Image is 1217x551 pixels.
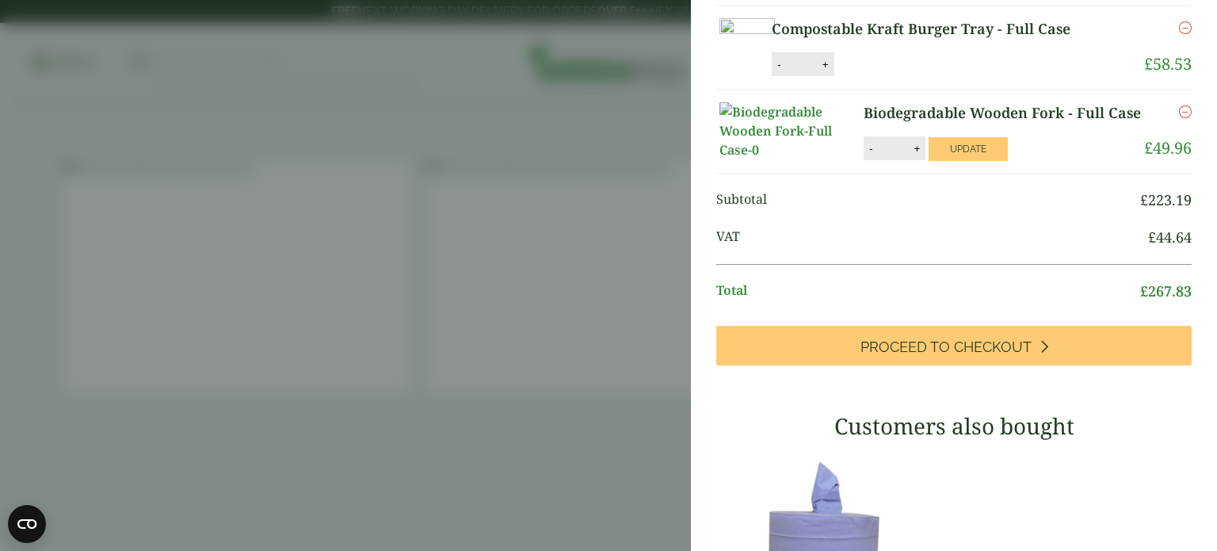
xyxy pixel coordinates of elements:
button: Update [929,137,1008,161]
a: Remove this item [1179,18,1192,37]
span: £ [1148,228,1156,247]
span: Subtotal [716,189,1140,211]
a: Proceed to Checkout [716,326,1192,365]
span: Proceed to Checkout [860,339,1032,356]
button: Open CMP widget [8,505,46,543]
span: £ [1144,53,1153,75]
img: Biodegradable Wooden Fork-Full Case-0 [719,102,862,159]
button: + [818,58,834,71]
a: Compostable Kraft Burger Tray - Full Case [772,18,1107,40]
span: £ [1144,137,1153,159]
a: Biodegradable Wooden Fork - Full Case [864,102,1143,124]
bdi: 223.19 [1140,190,1192,209]
bdi: 44.64 [1148,228,1192,247]
button: - [773,58,785,71]
bdi: 58.53 [1144,53,1192,75]
span: VAT [716,227,1148,248]
button: + [909,142,925,155]
a: Remove this item [1179,102,1192,121]
h3: Customers also bought [716,413,1192,440]
bdi: 267.83 [1140,281,1192,300]
button: - [864,142,877,155]
bdi: 49.96 [1144,137,1192,159]
span: £ [1140,281,1148,300]
span: Total [716,281,1140,302]
span: £ [1140,190,1148,209]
